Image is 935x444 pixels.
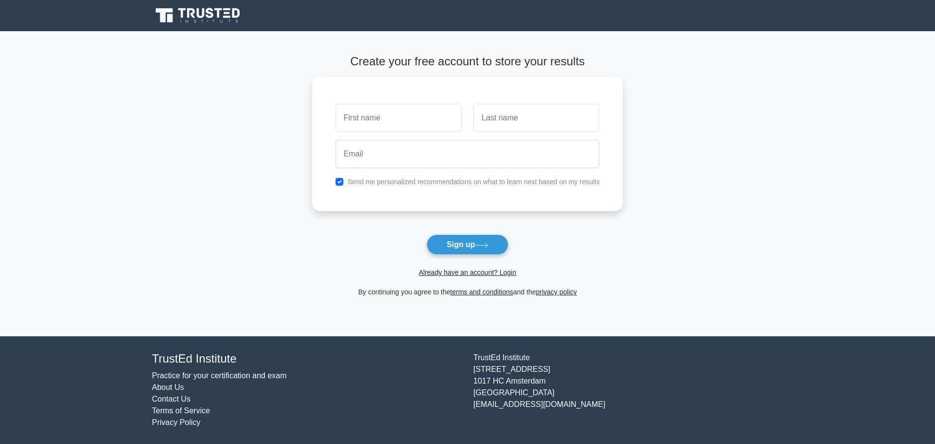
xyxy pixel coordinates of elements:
[306,286,629,298] div: By continuing you agree to the and the
[152,395,190,403] a: Contact Us
[473,104,599,132] input: Last name
[312,55,623,69] h4: Create your free account to store your results
[152,418,201,426] a: Privacy Policy
[348,178,600,186] label: Send me personalized recommendations on what to learn next based on my results
[536,288,577,296] a: privacy policy
[152,352,462,366] h4: TrustEd Institute
[152,406,210,415] a: Terms of Service
[152,371,287,380] a: Practice for your certification and exam
[336,104,462,132] input: First name
[450,288,513,296] a: terms and conditions
[336,140,600,168] input: Email
[419,269,516,276] a: Already have an account? Login
[427,234,508,255] button: Sign up
[467,352,789,428] div: TrustEd Institute [STREET_ADDRESS] 1017 HC Amsterdam [GEOGRAPHIC_DATA] [EMAIL_ADDRESS][DOMAIN_NAME]
[152,383,184,391] a: About Us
